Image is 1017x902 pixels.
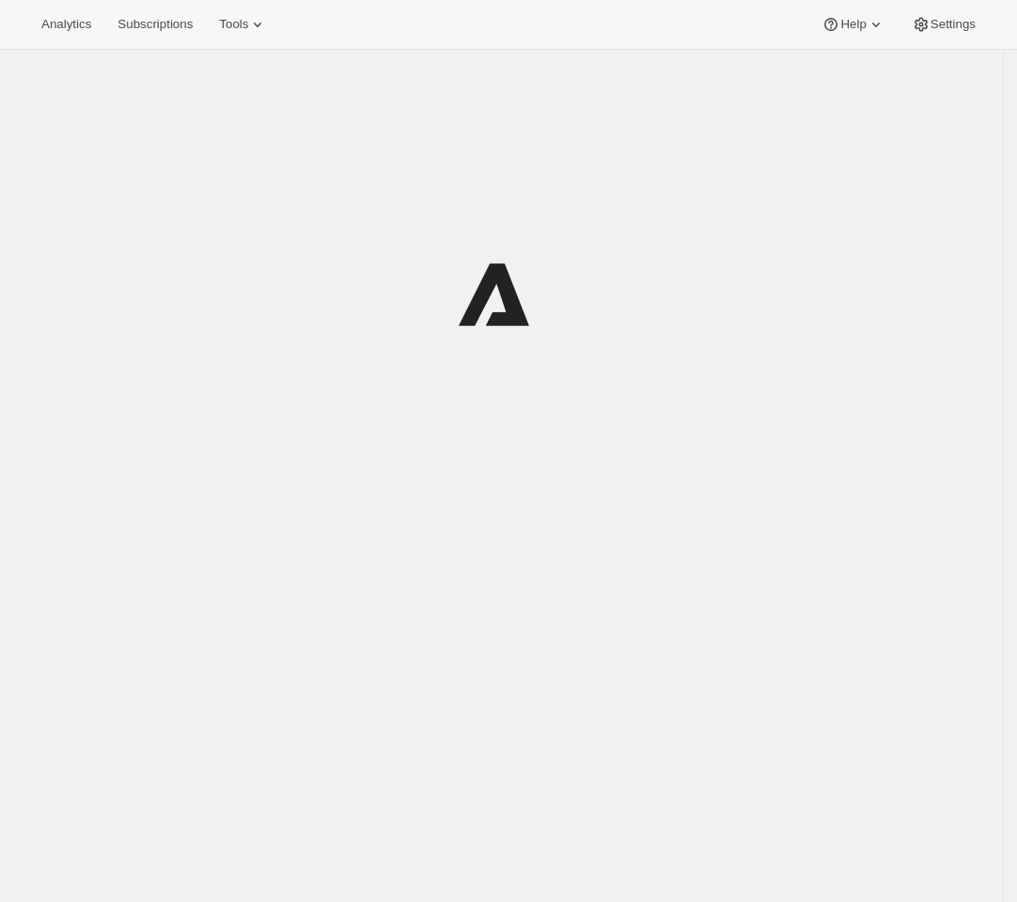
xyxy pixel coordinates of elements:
[41,17,91,32] span: Analytics
[208,11,278,38] button: Tools
[30,11,102,38] button: Analytics
[900,11,987,38] button: Settings
[840,17,866,32] span: Help
[810,11,896,38] button: Help
[931,17,976,32] span: Settings
[219,17,248,32] span: Tools
[106,11,204,38] button: Subscriptions
[117,17,193,32] span: Subscriptions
